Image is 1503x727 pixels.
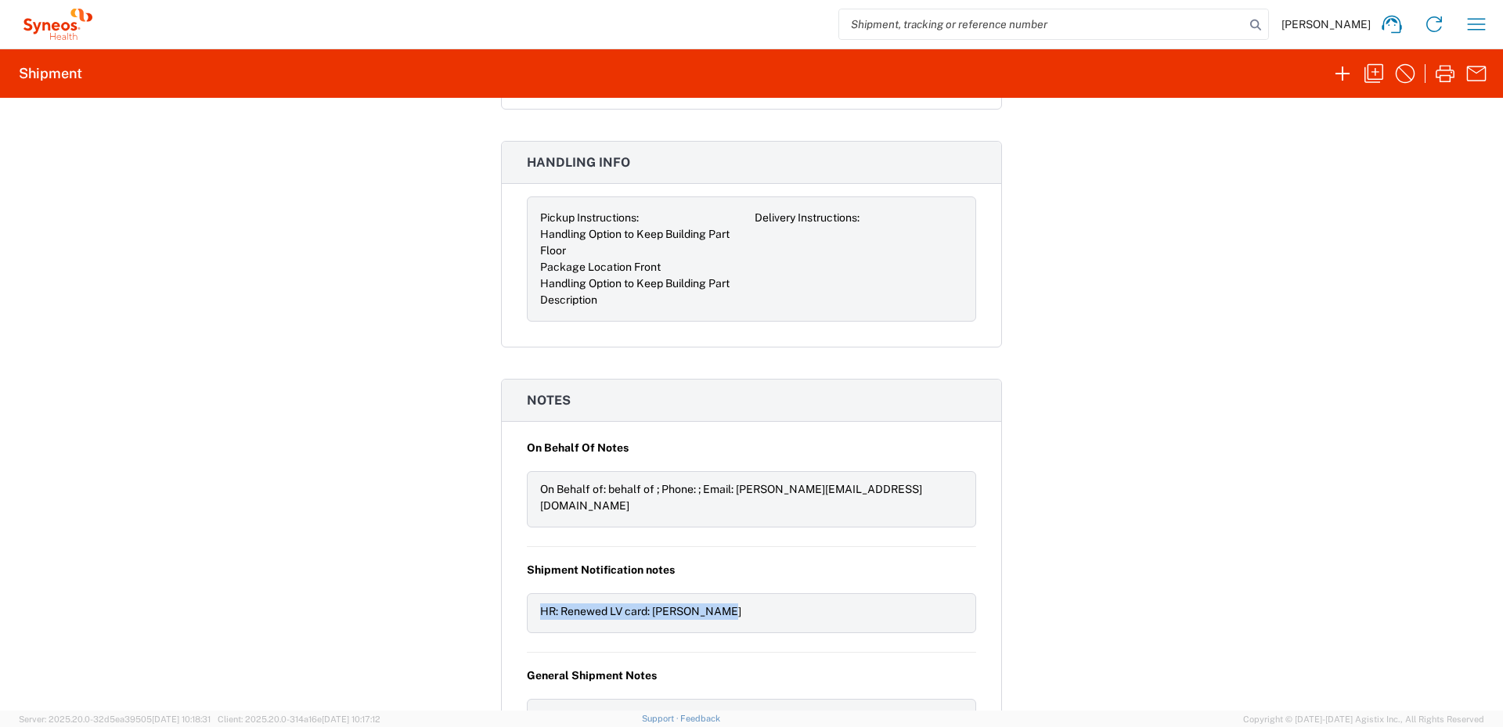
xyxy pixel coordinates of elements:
span: Server: 2025.20.0-32d5ea39505 [19,714,211,724]
input: Shipment, tracking or reference number [839,9,1245,39]
div: Carrier Users who received notification are : [540,709,963,725]
a: Feedback [680,714,720,723]
span: On Behalf Of Notes [527,440,629,456]
span: Copyright © [DATE]-[DATE] Agistix Inc., All Rights Reserved [1243,712,1484,726]
span: [DATE] 10:18:31 [152,714,211,724]
span: Shipment Notification notes [527,562,675,578]
span: Delivery Instructions: [755,211,860,224]
div: Handling Option to Keep Building Part Description [540,275,748,308]
a: Support [642,714,681,723]
span: Pickup Instructions: [540,211,639,224]
div: HR: Renewed LV card: [PERSON_NAME] [540,603,963,620]
h2: Shipment [19,64,82,83]
span: [PERSON_NAME] [1281,17,1371,31]
div: On Behalf of: behalf of ; Phone: ; Email: [PERSON_NAME][EMAIL_ADDRESS][DOMAIN_NAME] [540,481,963,514]
span: General Shipment Notes [527,668,657,684]
span: Handling Info [527,155,630,170]
div: Handling Option to Keep Building Part Floor [540,226,748,259]
div: Package Location Front [540,259,748,275]
span: [DATE] 10:17:12 [322,714,380,724]
span: Notes [527,393,571,408]
span: Client: 2025.20.0-314a16e [218,714,380,724]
